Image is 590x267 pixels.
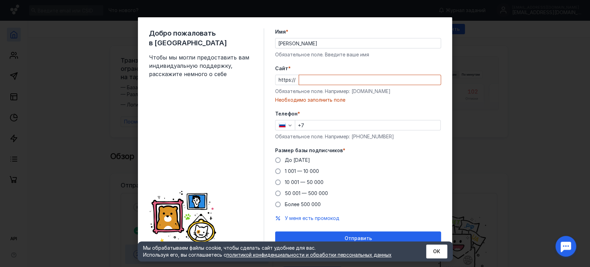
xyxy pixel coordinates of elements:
span: 50 001 — 500 000 [285,190,328,196]
span: Добро пожаловать в [GEOGRAPHIC_DATA] [149,28,253,48]
div: Необходимо заполнить поле [275,96,441,103]
span: Телефон [275,110,298,117]
span: Имя [275,28,286,35]
a: политикой конфиденциальности и обработки персональных данных [226,252,392,258]
span: Cайт [275,65,288,72]
button: У меня есть промокод [285,215,339,222]
span: У меня есть промокод [285,215,339,221]
div: Обязательное поле. Например: [DOMAIN_NAME] [275,88,441,95]
span: Отправить [345,236,372,241]
span: До [DATE] [285,157,310,163]
span: Размер базы подписчиков [275,147,343,154]
div: Обязательное поле. Например: [PHONE_NUMBER] [275,133,441,140]
div: Мы обрабатываем файлы cookie, чтобы сделать сайт удобнее для вас. Используя его, вы соглашаетесь c [143,245,409,258]
span: Более 500 000 [285,201,321,207]
div: Обязательное поле. Введите ваше имя [275,51,441,58]
span: Чтобы мы могли предоставить вам индивидуальную поддержку, расскажите немного о себе [149,53,253,78]
button: Отправить [275,231,441,245]
span: 1 001 — 10 000 [285,168,319,174]
button: ОК [426,245,447,258]
span: 10 001 — 50 000 [285,179,324,185]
